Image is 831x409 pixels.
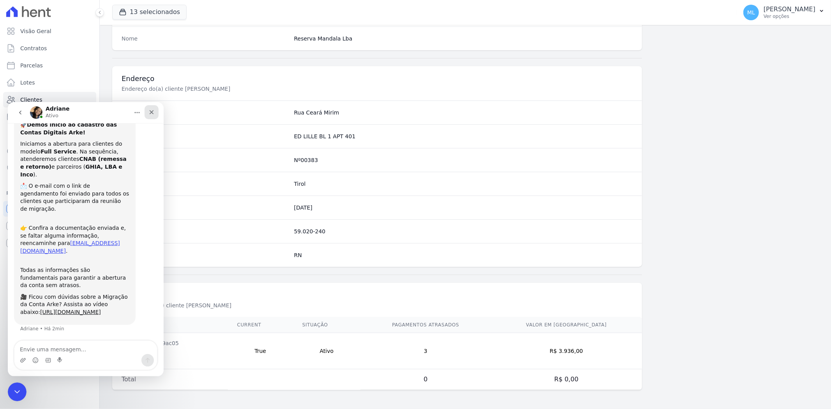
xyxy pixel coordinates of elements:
td: MA-A 504 [112,333,228,369]
a: Clientes [3,92,96,108]
a: [EMAIL_ADDRESS][DOMAIN_NAME] [12,138,112,152]
p: Endereço do(a) cliente [PERSON_NAME] [122,85,383,93]
textarea: Envie uma mensagem... [7,239,149,252]
dd: RN [294,251,633,259]
h3: Contratos [122,291,633,300]
dd: ED LILLE BL 1 APT 401 [294,132,633,140]
button: Enviar uma mensagem [134,252,146,264]
dt: Nome [122,35,288,42]
th: Valor em [GEOGRAPHIC_DATA] [491,317,642,333]
dt: Bairro [122,180,288,188]
dd: Reserva Mandala Lba [294,35,633,42]
p: Ver opções [764,13,815,19]
span: ML [747,10,755,15]
button: Selecionador de GIF [37,255,43,261]
a: Transferências [3,126,96,142]
span: Parcelas [20,62,43,69]
th: Current [228,317,293,333]
button: Selecionador de Emoji [25,255,31,261]
dt: Número [122,156,288,164]
td: R$ 0,00 [491,369,642,390]
button: Upload do anexo [12,255,18,261]
a: Contratos [3,41,96,56]
button: 13 selecionados [112,5,187,19]
dt: CEP [122,227,288,235]
div: 👉 Confira a documentação enviada e, se faltar alguma informação, reencaminhe para . [12,115,122,153]
p: Contratos do(a) cliente [PERSON_NAME] [122,301,383,309]
dd: 59.020-240 [294,227,633,235]
div: Todas as informações são fundamentais para garantir a abertura da conta sem atrasos. [12,157,122,187]
dd: Tirol [294,180,633,188]
a: Recebíveis [3,201,96,217]
dd: [DATE] [294,204,633,212]
iframe: Intercom live chat [8,383,26,401]
a: Parcelas [3,58,96,73]
div: Contrato #d219ac05 [122,339,219,347]
td: Ativo [293,333,360,369]
dt: Estado [122,251,288,259]
a: Lotes [3,75,96,90]
td: 0 [360,369,491,390]
td: 3 [360,333,491,369]
a: Visão Geral [3,23,96,39]
th: Situação [293,317,360,333]
div: Adriane • Há 2min [12,224,56,229]
td: Total [112,369,228,390]
a: Negativação [3,160,96,176]
dt: Cidade [122,204,288,212]
span: Contratos [20,44,47,52]
a: Crédito [3,143,96,159]
th: Pagamentos Atrasados [360,317,491,333]
div: 🎥 Ficou com dúvidas sobre a Migração da Conta Arke? Assista ao vídeo abaixo: [12,191,122,214]
td: True [228,333,293,369]
td: R$ 3.936,00 [491,333,642,369]
iframe: Intercom live chat [8,102,164,376]
dd: Rua Ceará Mirim [294,109,633,116]
a: [URL][DOMAIN_NAME] [32,207,93,213]
a: Conta Hent [3,218,96,234]
h3: Endereço [122,74,633,83]
p: [PERSON_NAME] [764,5,815,13]
div: Plataformas [6,189,93,198]
th: Propriedade [112,317,228,333]
a: Minha Carteira [3,109,96,125]
dt: Rua [122,109,288,116]
span: Clientes [20,96,42,104]
button: ML [PERSON_NAME] Ver opções [737,2,831,23]
dt: Complemento [122,132,288,140]
span: Visão Geral [20,27,51,35]
span: Lotes [20,79,35,86]
dd: Nº00383 [294,156,633,164]
button: Start recording [49,255,56,261]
